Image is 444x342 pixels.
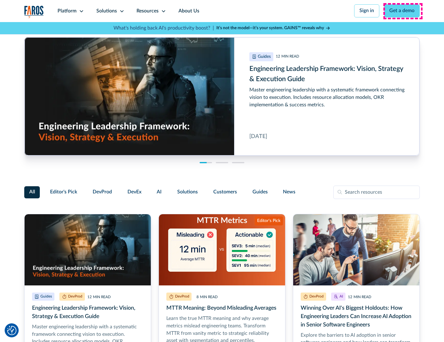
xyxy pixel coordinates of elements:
div: Platform [58,7,76,15]
span: Guides [252,188,268,196]
span: All [29,188,35,196]
a: Engineering Leadership Framework: Vision, Strategy & Execution Guide [25,37,420,155]
span: Editor's Pick [50,188,77,196]
img: Realistic image of an engineering leader at work [25,37,234,155]
img: Revisit consent button [7,326,16,335]
span: News [283,188,295,196]
form: Filter Form [24,186,420,199]
input: Search resources [333,186,420,199]
span: AI [157,188,162,196]
span: Customers [213,188,237,196]
button: Cookie Settings [7,326,16,335]
strong: It’s not the model—it’s your system. GAINS™ reveals why [216,26,324,30]
div: Solutions [96,7,117,15]
div: cms-link [25,37,420,155]
span: Solutions [177,188,198,196]
p: What's holding back AI's productivity boost? | [113,25,214,32]
img: Illustration of misleading vs. actionable MTTR metrics [159,214,285,285]
span: DevEx [127,188,141,196]
img: Logo of the analytics and reporting company Faros. [24,6,44,18]
a: It’s not the model—it’s your system. GAINS™ reveals why [216,25,331,31]
a: home [24,6,44,18]
a: Get a demo [384,4,420,17]
a: Sign in [354,4,379,17]
img: Realistic image of an engineering leader at work [25,214,151,285]
div: Resources [136,7,159,15]
img: two male senior software developers looking at computer screens in a busy office [293,214,419,285]
span: DevProd [93,188,112,196]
